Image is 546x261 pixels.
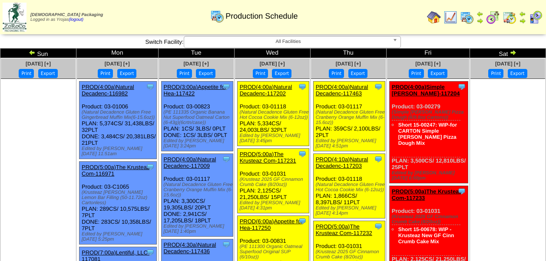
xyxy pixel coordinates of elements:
button: Export [117,69,137,78]
div: Product: 03-01118 PLAN: 5,334CS / 24,003LBS / 32PLT [237,82,309,146]
img: home.gif [427,10,441,24]
div: Edited by [PERSON_NAME] [DATE] 5:25pm [82,232,156,242]
span: Production Schedule [225,12,298,21]
button: Print [329,69,344,78]
a: PROD(5:00a)The Krusteaz Com-116971 [82,164,149,177]
button: Print [19,69,34,78]
a: [DATE] [+] [105,61,130,67]
span: [DEMOGRAPHIC_DATA] Packaging [30,13,103,17]
td: Sun [0,49,76,58]
td: Thu [310,49,386,58]
img: arrowright.gif [510,49,516,56]
div: Edited by [PERSON_NAME] [DATE] 1:40pm [164,224,233,234]
a: PROD(4:00a)Natural Decadenc-116982 [82,84,134,97]
img: calendarblend.gif [486,10,500,24]
div: Product: 03-00823 PLAN: 1CS / 3LBS / 0PLT DONE: 1CS / 3LBS / 0PLT [161,82,233,151]
img: calendarinout.gif [503,10,516,24]
button: Print [409,69,424,78]
a: [DATE] [+] [495,61,520,67]
td: Wed [234,49,310,58]
img: zoroco-logo-small.webp [3,3,26,32]
div: (Natural Decadence Gluten Free Cranberry Orange Muffin Mix (6-15.6oz)) [164,182,233,198]
img: Tooltip [374,222,383,231]
td: Fri [386,49,470,58]
div: (Krusteaz [PERSON_NAME] Lemon Bar Filling (50-11.72oz) Cartonless) [82,190,156,206]
a: PROD(4:00a)Simple [PERSON_NAME]-117204 [392,84,460,97]
img: Tooltip [298,82,307,91]
div: Product: 03-01117 PLAN: 3,300CS / 19,305LBS / 20PLT DONE: 2,941CS / 17,205LBS / 18PLT [161,154,233,237]
button: Export [38,69,58,78]
img: calendarprod.gif [210,9,224,23]
div: (Krusteaz 2025 GF Cinnamon Crumb Cake (8/20oz)) [240,177,309,187]
div: (PE 111300 Organic Oatmeal Superfood Original SUP (6/10oz)) [240,244,309,260]
td: Sat [470,49,546,58]
a: PROD(5:00a)The Krusteaz Com-117232 [316,223,372,236]
a: PROD(6:00a)Appetite for Hea-117250 [240,218,303,231]
button: Export [272,69,291,78]
a: (logout) [69,17,83,22]
td: Tue [158,49,234,58]
div: (Natural Decadence Gluten Free Cranberry Orange Muffin Mix (6-15.6oz)) [316,110,385,125]
img: line_graph.gif [443,10,457,24]
div: (PE 111335 Organic Banana Nut Superfood Oatmeal Carton (6-43g)(6crtn/case)) [164,110,233,125]
span: All Facilities [188,36,389,47]
button: Export [428,69,447,78]
a: PROD(4:00a)Natural Decadenc-117009 [164,156,216,169]
img: Tooltip [146,248,155,257]
button: Print [253,69,268,78]
div: Product: 03-01006 PLAN: 5,374CS / 31,438LBS / 32PLT DONE: 3,484CS / 20,381LBS / 21PLT [79,82,157,159]
a: PROD(4:10a)Natural Decadenc-117203 [316,156,368,169]
div: (Natural Decadence Gluten Free Gingerbread Muffin Mix(6-15.6oz)) [82,110,156,120]
img: Tooltip [222,155,231,163]
a: PROD(3:00a)Appetite for Hea-117422 [164,84,227,97]
div: Edited by [PERSON_NAME] [DATE] 4:14pm [316,206,385,216]
div: Product: 03-01117 PLAN: 359CS / 2,100LBS / 2PLT [313,82,385,151]
div: Edited by [PERSON_NAME] [DATE] 11:51am [82,146,156,157]
img: arrowright.gif [477,17,483,24]
div: Edited by [PERSON_NAME] [DATE] 3:24pm [164,138,233,149]
button: Export [196,69,215,78]
div: Product: 03-01118 PLAN: 1,866CS / 8,397LBS / 11PLT [313,154,385,219]
a: Short 15-00678: WIP - Krusteaz New GF Cinn Crumb Cake Mix [398,226,454,245]
img: arrowright.gif [519,17,526,24]
div: Edited by [PERSON_NAME] [DATE] 4:51pm [316,138,385,149]
div: Product: 03-01031 PLAN: 2,125CS / 21,250LBS / 15PLT [237,149,309,213]
button: Export [508,69,527,78]
a: PROD(5:00a)The Krusteaz Com-117233 [392,188,462,201]
a: [DATE] [+] [184,61,209,67]
button: Print [177,69,192,78]
img: Tooltip [298,150,307,158]
img: Tooltip [222,82,231,91]
div: (Krusteaz 2025 GF Cinnamon Crumb Cake (8/20oz)) [392,214,468,225]
img: Tooltip [374,155,383,163]
button: Print [98,69,113,78]
a: PROD(4:30a)Natural Decadenc-117436 [164,241,216,254]
img: Tooltip [146,82,155,91]
img: Tooltip [457,82,466,91]
a: [DATE] [+] [415,61,440,67]
div: (Simple [PERSON_NAME] Pizza Dough (6/9.8oz Cartons)) [392,110,468,120]
img: Tooltip [146,163,155,171]
span: Logged in as Yrojas [30,13,103,22]
a: [DATE] [+] [336,61,361,67]
div: Product: 03-00279 PLAN: 3,500CS / 12,810LBS / 25PLT [389,82,468,183]
div: Edited by [PERSON_NAME] [DATE] 3:45pm [240,133,309,144]
td: Mon [76,49,159,58]
img: Tooltip [222,240,231,249]
img: Tooltip [374,82,383,91]
a: PROD(4:00a)Natural Decadenc-117463 [316,84,368,97]
a: PROD(5:00a)The Krusteaz Com-117231 [240,151,296,164]
a: [DATE] [+] [260,61,285,67]
img: arrowleft.gif [519,10,526,17]
button: Print [488,69,503,78]
img: calendarprod.gif [460,10,474,24]
div: (Natural Decadence Gluten Free Hot Cocoa Cookie Mix (6-12oz)) [240,110,309,120]
a: [DATE] [+] [26,61,51,67]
